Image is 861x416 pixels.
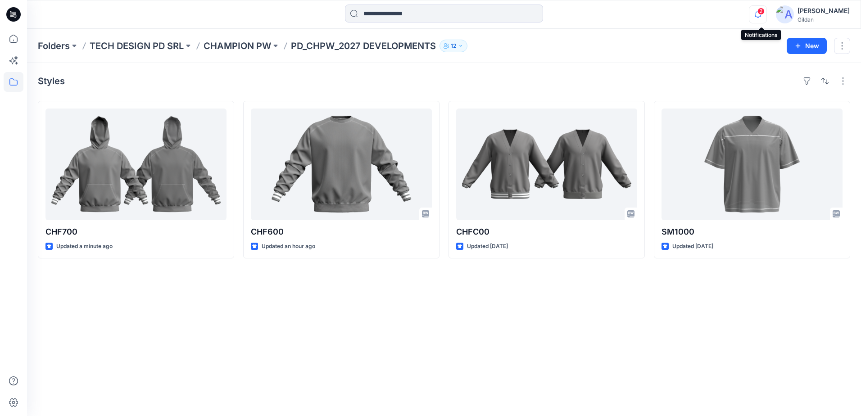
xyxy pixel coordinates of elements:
[45,109,227,220] a: CHF700
[440,40,467,52] button: 12
[451,41,456,51] p: 12
[251,109,432,220] a: CHF600
[456,109,637,220] a: CHFC00
[251,226,432,238] p: CHF600
[90,40,184,52] a: TECH DESIGN PD SRL
[757,8,765,15] span: 2
[56,242,113,251] p: Updated a minute ago
[45,226,227,238] p: CHF700
[291,40,436,52] p: PD_CHPW_2027 DEVELOPMENTS
[776,5,794,23] img: avatar
[672,242,713,251] p: Updated [DATE]
[662,226,843,238] p: SM1000
[204,40,271,52] a: CHAMPION PW
[456,226,637,238] p: CHFC00
[787,38,827,54] button: New
[467,242,508,251] p: Updated [DATE]
[798,16,850,23] div: Gildan
[262,242,315,251] p: Updated an hour ago
[662,109,843,220] a: SM1000
[798,5,850,16] div: [PERSON_NAME]
[38,40,70,52] a: Folders
[38,76,65,86] h4: Styles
